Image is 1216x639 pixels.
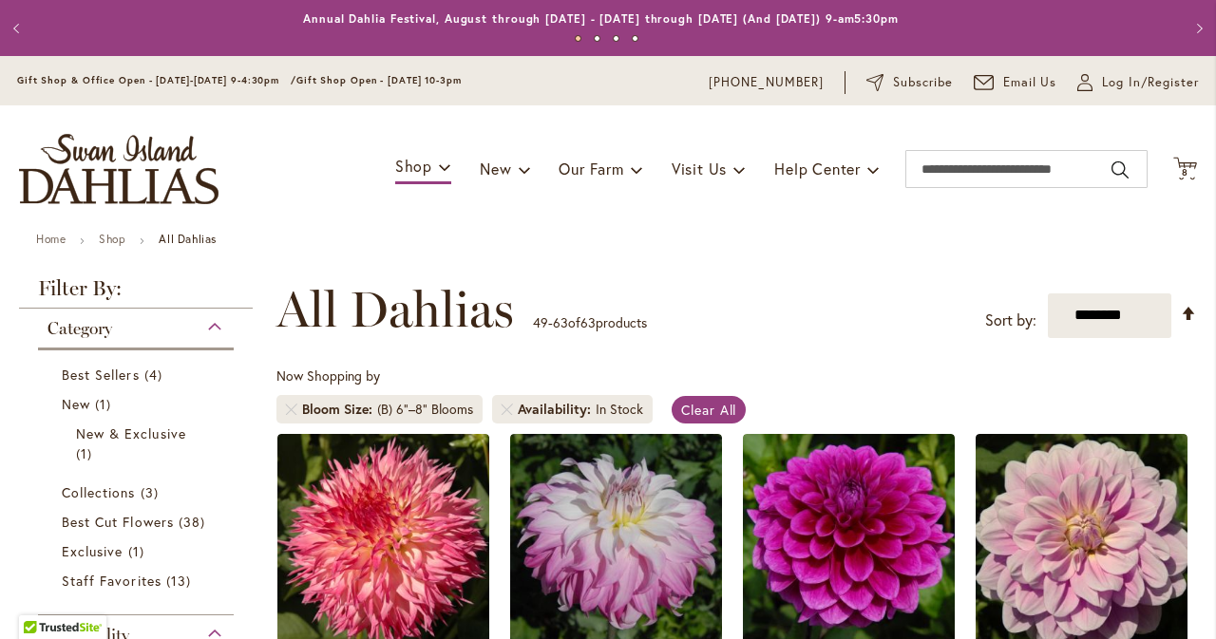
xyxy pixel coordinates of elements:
span: Gift Shop Open - [DATE] 10-3pm [296,74,462,86]
span: Category [47,318,112,339]
a: Subscribe [866,73,953,92]
a: New [62,394,215,414]
a: New &amp; Exclusive [76,423,200,463]
a: Collections [62,482,215,502]
button: Next [1178,9,1216,47]
div: (B) 6"–8" Blooms [377,400,473,419]
span: All Dahlias [276,281,514,338]
a: Log In/Register [1077,73,1199,92]
button: 4 of 4 [632,35,638,42]
span: New [480,159,511,179]
span: Our Farm [559,159,623,179]
a: store logo [19,134,218,204]
span: 49 [533,313,548,331]
span: Gift Shop & Office Open - [DATE]-[DATE] 9-4:30pm / [17,74,296,86]
span: Best Sellers [62,366,140,384]
div: In Stock [596,400,643,419]
span: 4 [144,365,167,385]
a: Clear All [672,396,747,423]
span: 1 [76,443,97,463]
a: Home [36,232,66,246]
a: Staff Favorites [62,571,215,591]
span: Subscribe [893,73,953,92]
span: Shop [395,156,432,176]
button: 8 [1173,157,1197,182]
span: 63 [553,313,568,331]
span: Log In/Register [1102,73,1199,92]
span: Exclusive [62,542,123,560]
span: 13 [166,571,196,591]
span: Availability [518,400,596,419]
span: Best Cut Flowers [62,513,174,531]
span: New & Exclusive [76,424,186,442]
span: 1 [128,541,149,561]
a: Best Sellers [62,365,215,385]
span: Now Shopping by [276,366,380,385]
button: 1 of 4 [575,35,581,42]
a: Shop [99,232,125,246]
a: Exclusive [62,541,215,561]
a: [PHONE_NUMBER] [709,73,824,92]
a: Best Cut Flowers [62,512,215,532]
strong: All Dahlias [159,232,217,246]
span: Staff Favorites [62,572,161,590]
span: 1 [95,394,116,414]
span: New [62,395,90,413]
span: Clear All [681,401,737,419]
span: 38 [179,512,210,532]
span: 8 [1182,166,1188,179]
button: 2 of 4 [594,35,600,42]
span: 3 [141,482,163,502]
span: Visit Us [672,159,727,179]
span: Bloom Size [302,400,377,419]
span: Email Us [1003,73,1057,92]
button: 3 of 4 [613,35,619,42]
p: - of products [533,308,647,338]
span: Collections [62,483,136,501]
span: Help Center [774,159,861,179]
a: Remove Bloom Size (B) 6"–8" Blooms [286,404,297,415]
span: 63 [580,313,596,331]
a: Remove Availability In Stock [502,404,513,415]
strong: Filter By: [19,278,253,309]
a: Annual Dahlia Festival, August through [DATE] - [DATE] through [DATE] (And [DATE]) 9-am5:30pm [303,11,899,26]
label: Sort by: [985,303,1036,338]
a: Email Us [974,73,1057,92]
